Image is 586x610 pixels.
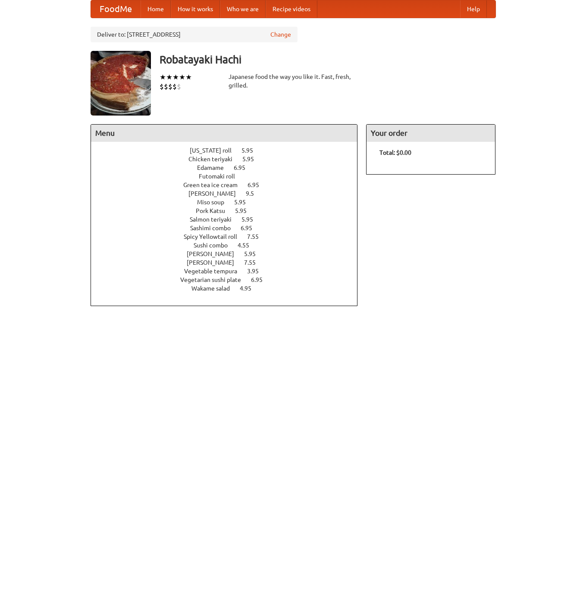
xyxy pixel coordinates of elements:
[166,72,172,82] li: ★
[171,0,220,18] a: How it works
[190,225,239,231] span: Sashimi combo
[188,190,270,197] a: [PERSON_NAME] 9.5
[184,233,275,240] a: Spicy Yellowtail roll 7.55
[197,164,261,171] a: Edamame 6.95
[241,225,261,231] span: 6.95
[234,164,254,171] span: 6.95
[168,82,172,91] li: $
[91,27,298,42] div: Deliver to: [STREET_ADDRESS]
[160,72,166,82] li: ★
[184,268,246,275] span: Vegetable tempura
[379,149,411,156] b: Total: $0.00
[247,268,267,275] span: 3.95
[91,51,151,116] img: angular.jpg
[160,82,164,91] li: $
[242,156,263,163] span: 5.95
[194,242,265,249] a: Sushi combo 4.55
[190,216,240,223] span: Salmon teriyaki
[190,147,269,154] a: [US_STATE] roll 5.95
[191,285,267,292] a: Wakame salad 4.95
[460,0,487,18] a: Help
[188,156,241,163] span: Chicken teriyaki
[190,147,240,154] span: [US_STATE] roll
[184,268,275,275] a: Vegetable tempura 3.95
[179,72,185,82] li: ★
[234,199,254,206] span: 5.95
[187,259,272,266] a: [PERSON_NAME] 7.55
[266,0,317,18] a: Recipe videos
[220,0,266,18] a: Who we are
[187,250,243,257] span: [PERSON_NAME]
[183,181,246,188] span: Green tea ice cream
[91,125,357,142] h4: Menu
[248,181,268,188] span: 6.95
[197,199,233,206] span: Miso soup
[194,242,236,249] span: Sushi combo
[244,259,264,266] span: 7.55
[172,72,179,82] li: ★
[197,164,232,171] span: Edamame
[251,276,271,283] span: 6.95
[235,207,255,214] span: 5.95
[185,72,192,82] li: ★
[187,250,272,257] a: [PERSON_NAME] 5.95
[241,216,262,223] span: 5.95
[141,0,171,18] a: Home
[191,285,238,292] span: Wakame salad
[160,51,496,68] h3: Robatayaki Hachi
[91,0,141,18] a: FoodMe
[188,156,270,163] a: Chicken teriyaki 5.95
[240,285,260,292] span: 4.95
[183,181,275,188] a: Green tea ice cream 6.95
[247,233,267,240] span: 7.55
[246,190,263,197] span: 9.5
[367,125,495,142] h4: Your order
[190,216,269,223] a: Salmon teriyaki 5.95
[187,259,243,266] span: [PERSON_NAME]
[190,225,268,231] a: Sashimi combo 6.95
[238,242,258,249] span: 4.55
[172,82,177,91] li: $
[196,207,263,214] a: Pork Katsu 5.95
[199,173,260,180] a: Futomaki roll
[180,276,250,283] span: Vegetarian sushi plate
[180,276,279,283] a: Vegetarian sushi plate 6.95
[164,82,168,91] li: $
[229,72,358,90] div: Japanese food the way you like it. Fast, fresh, grilled.
[241,147,262,154] span: 5.95
[177,82,181,91] li: $
[196,207,234,214] span: Pork Katsu
[199,173,244,180] span: Futomaki roll
[244,250,264,257] span: 5.95
[270,30,291,39] a: Change
[184,233,246,240] span: Spicy Yellowtail roll
[197,199,262,206] a: Miso soup 5.95
[188,190,244,197] span: [PERSON_NAME]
